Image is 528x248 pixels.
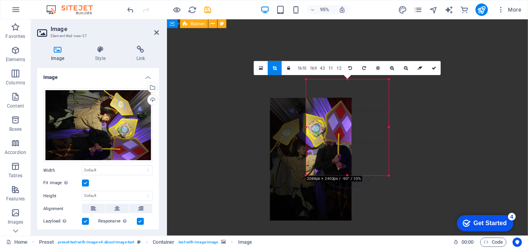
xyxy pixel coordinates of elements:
[6,56,26,63] p: Elements
[413,61,427,75] a: Reset
[9,126,22,132] p: Boxes
[23,9,56,15] div: Get Started
[319,5,331,14] h6: 95%
[445,5,453,14] i: AI Writer
[475,3,488,16] button: publish
[327,62,335,75] a: 1:1
[187,5,197,14] button: reload
[43,229,82,238] label: Lightbox
[8,219,24,225] p: Images
[203,5,212,14] i: Save (Ctrl+S)
[296,62,308,75] a: 16:10
[6,238,27,247] a: Click to cancel selection. Double-click to open Pages
[153,238,174,247] span: Click to select. Double-click to edit
[460,5,469,14] button: commerce
[43,204,82,214] label: Alignment
[98,229,137,238] label: Use as headline
[513,238,522,247] button: Usercentrics
[429,5,438,14] button: navigator
[43,217,82,226] label: Lazyload
[335,62,343,75] a: 1:2
[385,61,399,75] a: Zoom in
[5,149,26,156] p: Accordion
[39,238,54,247] span: Click to select. Double-click to edit
[5,33,25,39] p: Favorites
[357,61,371,75] a: Rotate right 90°
[399,61,413,75] a: Zoom out
[172,5,181,14] button: Click here to leave preview mode and continue editing
[39,238,252,247] nav: breadcrumb
[98,217,137,226] label: Responsive
[497,6,521,14] span: More
[398,5,407,14] button: design
[254,61,268,75] a: Select files from the file manager, stock photos, or upload file(s)
[480,238,506,247] button: Code
[414,5,423,14] button: pages
[414,5,422,14] i: Pages (Ctrl+Alt+S)
[43,178,82,188] label: Fit image
[306,176,363,181] div: 2088px × 2403px / -90° / 10%
[477,5,486,14] i: Publish
[343,154,352,191] span: -90
[371,61,385,75] a: Center
[9,173,22,179] p: Tables
[6,4,63,20] div: Get Started 4 items remaining, 20% complete
[238,238,252,247] span: Click to select. Double-click to edit
[339,6,346,13] i: On resize automatically adjust zoom level to fit chosen device.
[37,68,159,82] h4: Image
[126,5,135,14] i: Undo: Change image (Ctrl+Z)
[177,238,218,247] span: . text-with-image-image
[6,196,25,202] p: Features
[343,61,357,75] a: Rotate left 90°
[429,5,438,14] i: Navigator
[308,62,319,75] a: 16:9
[6,80,25,86] p: Columns
[460,5,469,14] i: Commerce
[37,46,81,62] h4: Image
[43,168,82,173] label: Width
[484,238,503,247] span: Code
[462,238,473,247] span: 00 00
[126,5,135,14] button: undo
[191,22,205,26] span: Banner
[137,240,141,244] i: This element is a customizable preset
[494,3,525,16] button: More
[7,103,24,109] p: Content
[427,61,441,75] a: Confirm
[221,240,226,244] i: This element contains a background
[467,239,468,245] span: :
[51,26,159,32] h2: Image
[445,5,454,14] button: text_generator
[51,32,143,39] h3: Element #ed-new-27
[43,194,82,198] label: Height
[57,2,65,9] div: 4
[43,88,153,162] div: IMG_0350-E-IqdlUtAKBnbzZruxMqnw.JPG
[81,46,122,62] h4: Style
[268,61,282,75] a: Crop mode
[44,5,102,14] img: Editor Logo
[57,238,134,247] span: . preset-text-with-image-v4-about-image-text
[203,5,212,14] button: save
[307,5,334,14] button: 95%
[319,62,327,75] a: 4:3
[282,61,296,75] a: Keep aspect ratio
[398,5,407,14] i: Design (Ctrl+Alt+Y)
[453,238,474,247] h6: Session time
[123,46,159,62] h4: Link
